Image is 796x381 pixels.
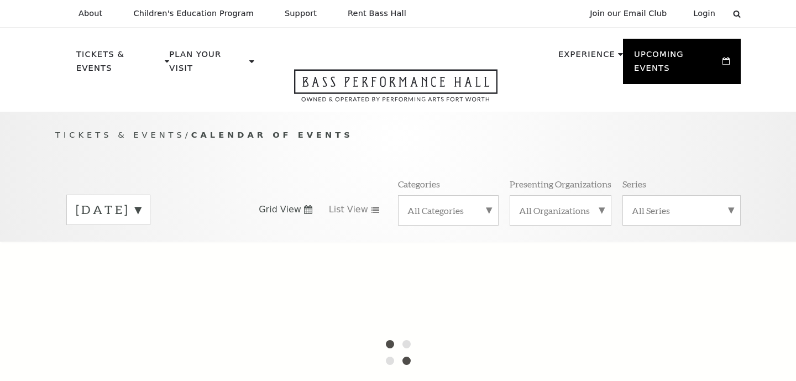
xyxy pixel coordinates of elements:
span: Calendar of Events [191,130,353,139]
p: / [55,128,741,142]
p: Presenting Organizations [510,178,611,190]
p: Categories [398,178,440,190]
label: All Organizations [519,205,602,216]
p: Experience [558,48,615,67]
span: Tickets & Events [55,130,185,139]
label: All Categories [407,205,489,216]
p: Plan Your Visit [169,48,247,81]
span: List View [329,203,368,216]
p: Upcoming Events [634,48,720,81]
p: Rent Bass Hall [348,9,406,18]
p: Tickets & Events [76,48,162,81]
label: [DATE] [76,201,141,218]
p: Support [285,9,317,18]
p: About [78,9,102,18]
p: Children's Education Program [133,9,254,18]
p: Series [622,178,646,190]
label: All Series [632,205,731,216]
span: Grid View [259,203,301,216]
